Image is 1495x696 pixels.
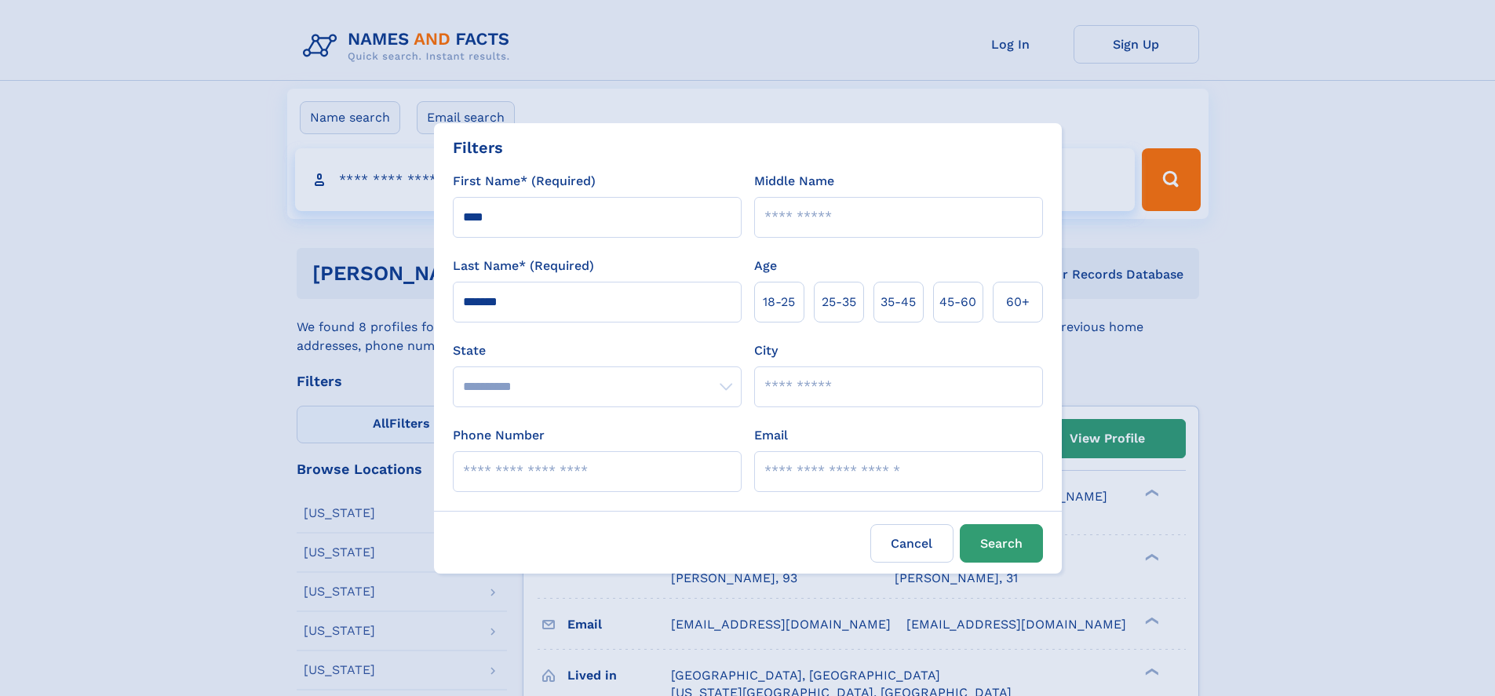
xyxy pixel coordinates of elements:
label: Age [754,257,777,275]
span: 45‑60 [939,293,976,312]
span: 25‑35 [822,293,856,312]
label: City [754,341,778,360]
span: 60+ [1006,293,1030,312]
label: State [453,341,742,360]
span: 18‑25 [763,293,795,312]
label: Phone Number [453,426,545,445]
span: 35‑45 [881,293,916,312]
label: Last Name* (Required) [453,257,594,275]
label: First Name* (Required) [453,172,596,191]
div: Filters [453,136,503,159]
button: Search [960,524,1043,563]
label: Email [754,426,788,445]
label: Cancel [870,524,954,563]
label: Middle Name [754,172,834,191]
